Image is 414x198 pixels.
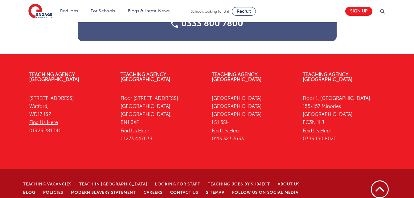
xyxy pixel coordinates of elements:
[237,9,251,14] span: Recruit
[303,94,385,143] p: Floor 1, [GEOGRAPHIC_DATA] 155-157 Minories [GEOGRAPHIC_DATA], EC3N 1LJ 0333 150 8020
[345,7,372,16] a: Sign up
[121,72,170,82] a: Teaching Agency [GEOGRAPHIC_DATA]
[121,94,203,143] p: Floor [STREET_ADDRESS] [GEOGRAPHIC_DATA] [GEOGRAPHIC_DATA], BN1 3XF 01273 447633
[60,9,78,13] a: Find jobs
[79,182,147,186] a: Teach in [GEOGRAPHIC_DATA]
[206,190,224,195] a: Sitemap
[212,72,262,82] a: Teaching Agency [GEOGRAPHIC_DATA]
[91,9,115,13] a: For Schools
[303,72,353,82] a: Teaching Agency [GEOGRAPHIC_DATA]
[43,190,63,195] a: Policies
[23,190,35,195] a: Blog
[23,182,72,186] a: Teaching Vacancies
[29,72,79,82] a: Teaching Agency [GEOGRAPHIC_DATA]
[128,9,170,13] a: Blogs & Latest News
[232,7,256,16] a: Recruit
[232,190,298,195] a: Follow us on Social Media
[191,9,231,14] span: Schools looking for staff
[278,182,300,186] a: About Us
[29,120,58,125] a: Find Us Here
[170,190,198,195] a: Contact Us
[121,128,149,134] a: Find Us Here
[208,182,270,186] a: Teaching jobs by subject
[28,4,52,19] img: Engage Education
[144,190,162,195] a: Careers
[212,128,240,134] a: Find Us Here
[303,128,331,134] a: Find Us Here
[29,94,111,135] p: [STREET_ADDRESS] Watford, WD17 1SZ 01923 281040
[71,190,136,195] a: Modern Slavery Statement
[155,182,200,186] a: Looking for staff
[171,19,243,28] a: 0333 800 7800
[212,94,294,143] p: [GEOGRAPHIC_DATA], [GEOGRAPHIC_DATA] [GEOGRAPHIC_DATA], LS1 5SH 0113 323 7633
